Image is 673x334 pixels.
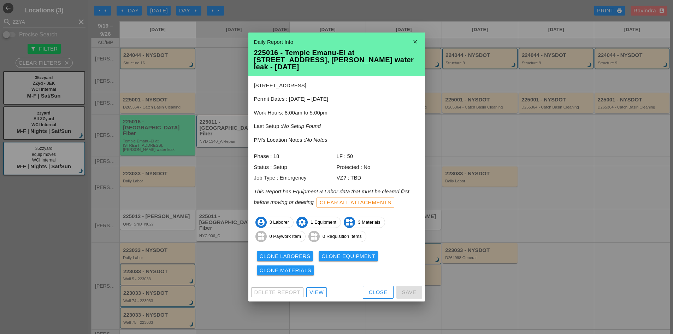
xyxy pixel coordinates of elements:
div: Clone Equipment [321,252,375,260]
span: 1 Equipment [297,217,341,228]
i: This Report has Equipment & Labor data that must be cleared first before moving or deleting [254,188,409,205]
button: Clone Equipment [319,251,378,261]
i: widgets [344,217,355,228]
div: VZ? : TBD [337,174,419,182]
div: Clear All Attachments [320,199,391,207]
div: 225016 - Temple Emanu-El at [STREET_ADDRESS], [PERSON_NAME] water leak - [DATE] [254,49,419,70]
div: Clone Materials [260,266,312,275]
div: Job Type : Emergency [254,174,337,182]
i: No Notes [305,137,327,143]
div: Clone Laborers [260,252,311,260]
button: Close [363,286,394,299]
i: close [408,35,422,49]
p: [STREET_ADDRESS] [254,82,419,90]
div: Close [369,288,388,297]
span: 3 Laborer [256,217,294,228]
button: Clear All Attachments [317,198,395,207]
p: Last Setup : [254,122,419,130]
p: PM's Location Notes : [254,136,419,144]
p: Work Hours: 8:00am to 5:00pm [254,109,419,117]
span: 3 Materials [344,217,385,228]
i: No Setup Found [282,123,321,129]
div: Status : Setup [254,163,337,171]
div: Protected : No [337,163,419,171]
span: 0 Paywork Item [256,231,306,242]
i: account_circle [255,217,267,228]
i: widgets [308,231,320,242]
div: LF : 50 [337,152,419,160]
a: View [306,287,327,297]
button: Clone Laborers [257,251,313,261]
p: Permit Dates : [DATE] – [DATE] [254,95,419,103]
div: Daily Report Info [254,38,419,46]
i: widgets [255,231,267,242]
div: Phase : 18 [254,152,337,160]
i: settings [296,217,308,228]
div: View [309,288,324,297]
button: Clone Materials [257,265,314,275]
span: 0 Requisition Items [309,231,366,242]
